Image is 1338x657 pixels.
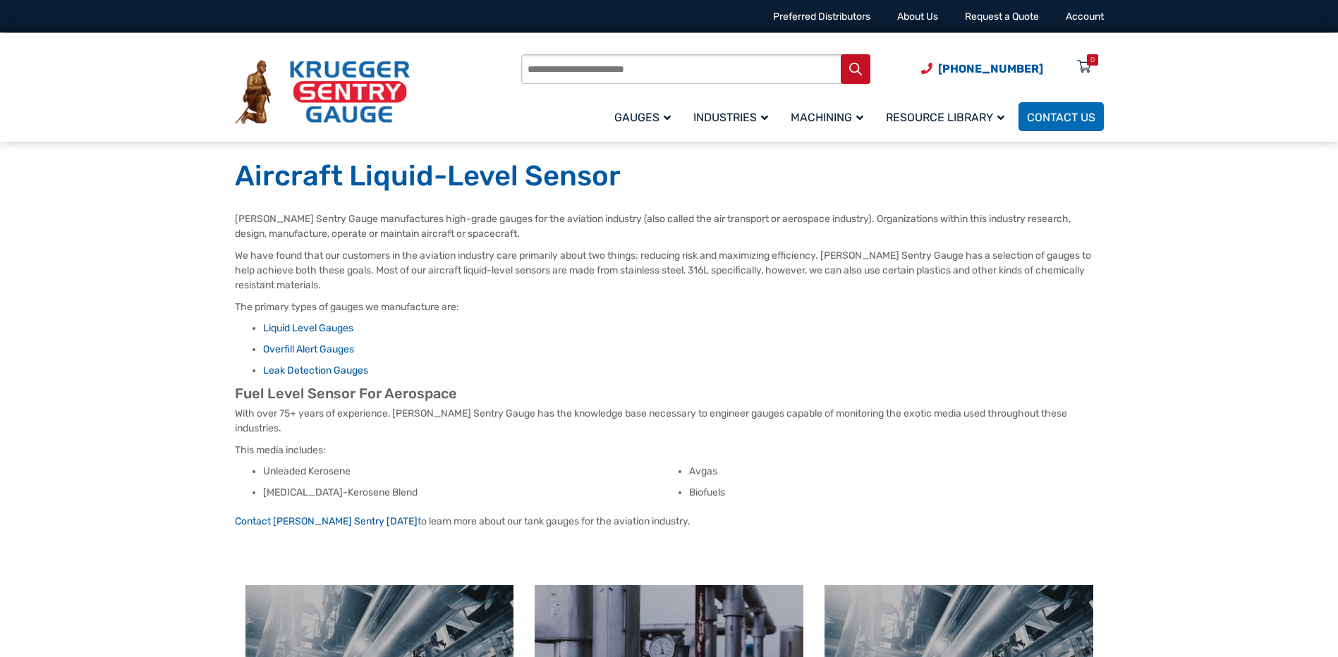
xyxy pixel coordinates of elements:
span: Machining [791,111,863,124]
a: Overfill Alert Gauges [263,343,354,355]
p: We have found that our customers in the aviation industry care primarily about two things: reduci... [235,248,1104,293]
a: Contact [PERSON_NAME] Sentry [DATE] [235,515,418,527]
span: Resource Library [886,111,1004,124]
a: Gauges [606,100,685,133]
span: Contact Us [1027,111,1095,124]
a: About Us [897,11,938,23]
li: Biofuels [689,486,1104,500]
a: Liquid Level Gauges [263,322,353,334]
span: Industries [693,111,768,124]
li: Avgas [689,465,1104,479]
a: Machining [782,100,877,133]
a: Leak Detection Gauges [263,364,368,376]
p: This media includes: [235,443,1104,458]
p: The primary types of gauges we manufacture are: [235,300,1104,314]
span: [PHONE_NUMBER] [938,62,1043,75]
a: Request a Quote [965,11,1039,23]
img: Krueger Sentry Gauge [235,60,410,125]
a: Account [1066,11,1104,23]
h1: Aircraft Liquid-Level Sensor [235,159,1104,194]
li: Unleaded Kerosene [263,465,678,479]
span: Gauges [614,111,671,124]
a: Industries [685,100,782,133]
p: With over 75+ years of experience, [PERSON_NAME] Sentry Gauge has the knowledge base necessary to... [235,406,1104,436]
p: [PERSON_NAME] Sentry Gauge manufactures high-grade gauges for the aviation industry (also called ... [235,211,1104,241]
a: Preferred Distributors [773,11,870,23]
a: Phone Number (920) 434-8860 [921,60,1043,78]
p: to learn more about our tank gauges for the aviation industry. [235,514,1104,529]
a: Contact Us [1018,102,1104,131]
h2: Fuel Level Sensor For Aerospace [235,385,1104,403]
div: 0 [1090,54,1095,66]
a: Resource Library [877,100,1018,133]
li: [MEDICAL_DATA]-Kerosene Blend [263,486,678,500]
